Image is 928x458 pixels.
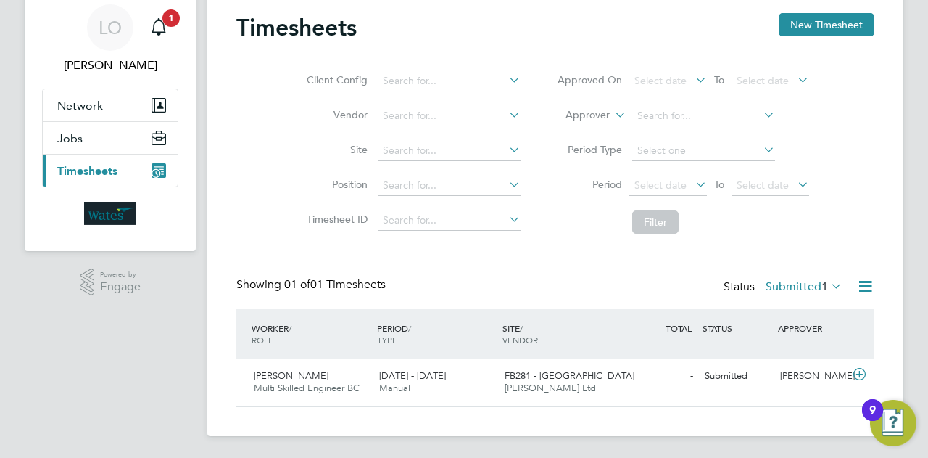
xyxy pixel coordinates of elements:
img: wates-logo-retina.png [84,202,136,225]
span: Multi Skilled Engineer BC [254,382,360,394]
span: 1 [162,9,180,27]
input: Search for... [378,176,521,196]
button: Filter [632,210,679,234]
label: Period [557,178,622,191]
span: TYPE [377,334,397,345]
span: Timesheets [57,164,117,178]
span: [DATE] - [DATE] [379,369,446,382]
span: FB281 - [GEOGRAPHIC_DATA] [505,369,634,382]
div: Showing [236,277,389,293]
span: 1 [821,279,828,294]
span: / [520,322,523,334]
label: Timesheet ID [302,213,368,226]
a: LO[PERSON_NAME] [42,4,178,74]
label: Period Type [557,143,622,156]
h2: Timesheets [236,13,357,42]
input: Search for... [378,210,521,231]
button: Timesheets [43,155,178,187]
span: [PERSON_NAME] Ltd [505,382,596,394]
div: PERIOD [373,315,499,353]
span: Network [57,99,103,113]
span: To [710,70,729,89]
label: Approver [544,108,610,123]
div: STATUS [699,315,774,341]
input: Search for... [378,141,521,161]
span: VENDOR [502,334,538,345]
span: 01 Timesheets [284,277,386,292]
label: Client Config [302,73,368,86]
span: Jobs [57,131,83,145]
span: Select date [634,74,687,87]
input: Search for... [632,106,775,126]
div: SITE [499,315,624,353]
div: APPROVER [774,315,850,341]
input: Search for... [378,71,521,91]
span: [PERSON_NAME] [254,369,328,382]
span: To [710,175,729,194]
div: Status [724,277,845,298]
span: LO [99,18,122,37]
label: Approved On [557,73,622,86]
span: / [408,322,411,334]
label: Site [302,143,368,156]
span: 01 of [284,277,310,292]
span: TOTAL [666,322,692,334]
span: Lee O'brien [42,57,178,74]
label: Position [302,178,368,191]
span: / [289,322,291,334]
button: Open Resource Center, 9 new notifications [870,400,916,446]
button: New Timesheet [779,13,874,36]
div: Submitted [699,364,774,388]
button: Jobs [43,122,178,154]
input: Select one [632,141,775,161]
span: Manual [379,382,410,394]
button: Network [43,89,178,121]
span: ROLE [252,334,273,345]
a: Powered byEngage [80,269,141,296]
div: 9 [869,410,876,429]
span: Select date [634,179,687,192]
div: [PERSON_NAME] [774,364,850,388]
a: Go to home page [42,202,178,225]
span: Powered by [100,269,141,281]
span: Select date [737,179,789,192]
span: Select date [737,74,789,87]
label: Submitted [766,279,842,294]
span: Engage [100,281,141,293]
label: Vendor [302,108,368,121]
div: WORKER [248,315,373,353]
a: 1 [144,4,173,51]
div: - [623,364,699,388]
input: Search for... [378,106,521,126]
